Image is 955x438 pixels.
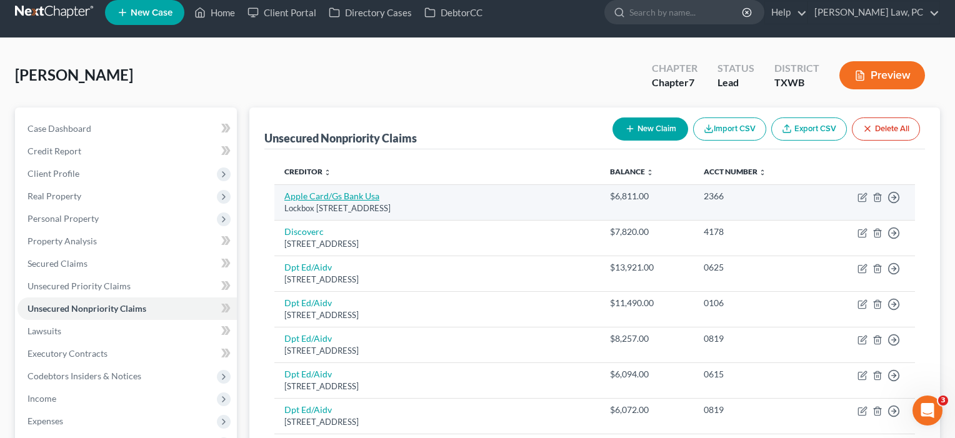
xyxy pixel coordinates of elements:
a: Help [765,1,807,24]
a: Dpt Ed/Aidv [284,333,332,344]
button: Delete All [852,117,920,141]
div: 4178 [704,226,806,238]
span: Real Property [27,191,81,201]
i: unfold_more [759,169,766,176]
a: [PERSON_NAME] Law, PC [808,1,939,24]
span: Personal Property [27,213,99,224]
span: Executory Contracts [27,348,107,359]
div: [STREET_ADDRESS] [284,309,590,321]
div: $6,811.00 [610,190,684,202]
span: Case Dashboard [27,123,91,134]
input: Search by name... [629,1,744,24]
span: Income [27,393,56,404]
a: Dpt Ed/Aidv [284,262,332,272]
div: $6,072.00 [610,404,684,416]
i: unfold_more [324,169,331,176]
a: Secured Claims [17,252,237,275]
div: 0819 [704,404,806,416]
a: Dpt Ed/Aidv [284,404,332,415]
div: [STREET_ADDRESS] [284,274,590,286]
span: 7 [689,76,694,88]
div: Unsecured Nonpriority Claims [264,131,417,146]
a: Home [188,1,241,24]
span: Lawsuits [27,326,61,336]
button: New Claim [612,117,688,141]
a: Dpt Ed/Aidv [284,297,332,308]
a: Property Analysis [17,230,237,252]
div: [STREET_ADDRESS] [284,238,590,250]
div: $11,490.00 [610,297,684,309]
span: Unsecured Nonpriority Claims [27,303,146,314]
a: Credit Report [17,140,237,162]
span: Client Profile [27,168,79,179]
div: [STREET_ADDRESS] [284,416,590,428]
a: Discoverc [284,226,324,237]
button: Preview [839,61,925,89]
a: Client Portal [241,1,322,24]
div: [STREET_ADDRESS] [284,381,590,392]
a: Case Dashboard [17,117,237,140]
a: Apple Card/Gs Bank Usa [284,191,379,201]
div: 0625 [704,261,806,274]
div: 2366 [704,190,806,202]
a: Export CSV [771,117,847,141]
div: Status [717,61,754,76]
div: TXWB [774,76,819,90]
iframe: Intercom live chat [912,396,942,426]
a: Unsecured Nonpriority Claims [17,297,237,320]
span: Secured Claims [27,258,87,269]
div: 0819 [704,332,806,345]
a: Executory Contracts [17,342,237,365]
span: Property Analysis [27,236,97,246]
div: $8,257.00 [610,332,684,345]
div: District [774,61,819,76]
button: Import CSV [693,117,766,141]
i: unfold_more [646,169,654,176]
span: [PERSON_NAME] [15,66,133,84]
div: 0615 [704,368,806,381]
div: $13,921.00 [610,261,684,274]
a: Dpt Ed/Aidv [284,369,332,379]
span: Unsecured Priority Claims [27,281,131,291]
a: Balance unfold_more [610,167,654,176]
span: 3 [938,396,948,406]
span: Codebtors Insiders & Notices [27,371,141,381]
a: Creditor unfold_more [284,167,331,176]
div: Chapter [652,61,697,76]
div: Lockbox [STREET_ADDRESS] [284,202,590,214]
div: $6,094.00 [610,368,684,381]
div: $7,820.00 [610,226,684,238]
a: Lawsuits [17,320,237,342]
div: Lead [717,76,754,90]
span: New Case [131,8,172,17]
a: Acct Number unfold_more [704,167,766,176]
a: DebtorCC [418,1,489,24]
span: Credit Report [27,146,81,156]
div: 0106 [704,297,806,309]
a: Directory Cases [322,1,418,24]
div: Chapter [652,76,697,90]
a: Unsecured Priority Claims [17,275,237,297]
span: Expenses [27,416,63,426]
div: [STREET_ADDRESS] [284,345,590,357]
